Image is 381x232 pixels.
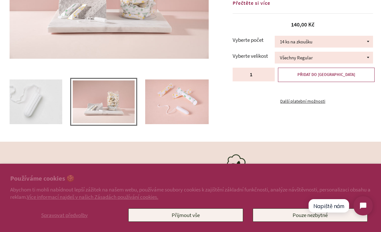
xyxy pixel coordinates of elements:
[278,68,375,82] button: PŘIDAT DO [GEOGRAPHIC_DATA]
[73,80,135,123] img: TER07008_nahled_cfd02d5d-4436-44de-82e2-ee22d3490172_400x.jpg
[10,186,371,200] p: Abychom ti mohli nabídnout lepší zážitek na našem webu, používáme soubory cookies k zajištění zák...
[128,208,243,222] button: Přijmout vše
[4,79,62,124] img: Tampon-White_400x.jpg
[233,36,275,44] label: Vyberte počet
[233,52,275,60] label: Vyberte velikost
[297,72,355,77] span: PŘIDAT DO [GEOGRAPHIC_DATA]
[41,212,88,219] span: Spravovat předvolby
[10,208,119,222] button: Spravovat předvolby
[145,79,209,124] img: TER06099_nahled_400x.jpg
[233,98,373,105] a: Další platební možnosti
[303,191,378,221] iframe: Tidio Chat
[10,174,371,183] h2: Používáme cookies 🍪
[291,21,314,28] span: 140,00 Kč
[27,193,158,200] a: Více informací najdeš v našich Zásadách používání cookies.
[253,208,368,222] button: Pouze nezbytné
